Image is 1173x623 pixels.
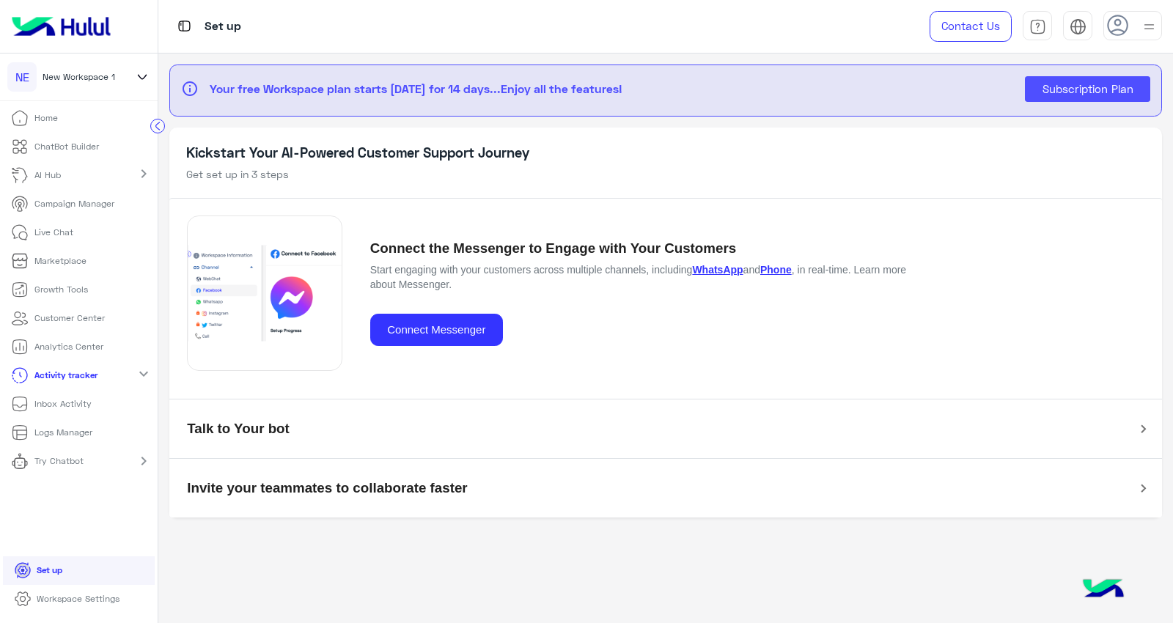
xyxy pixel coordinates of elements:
span: New Workspace 1 [43,70,115,84]
p: Set up [205,17,241,37]
h5: Connect the Messenger to Engage with Your Customers [370,240,907,257]
a: Set up [3,556,74,585]
button: Connect Messenger [370,314,503,347]
a: Contact Us [930,11,1012,42]
p: Workspace Settings [37,592,119,605]
p: Logs Manager [34,426,92,439]
img: hulul-logo.png [1078,564,1129,616]
button: Subscription Plan [1025,76,1150,103]
img: Logo [6,11,117,42]
p: Inbox Activity [34,397,92,410]
p: Growth Tools [34,283,88,296]
p: Customer Center [34,311,105,325]
mat-icon: chevron_right [135,452,152,470]
img: tab [1029,18,1046,35]
span: Subscription Plan [1043,82,1133,95]
img: profile [1140,18,1158,36]
h5: Talk to Your bot [187,421,290,438]
a: tab [1023,11,1052,42]
div: NE [7,62,37,92]
p: Marketplace [34,254,87,268]
p: Your free Workspace plan starts [DATE] for 14 days...Enjoy all the features! [210,80,1014,97]
mat-icon: chevron_right [135,165,152,183]
mat-expansion-panel-header: Invite your teammates to collaborate faster [169,459,1162,517]
p: Try Chatbot [34,454,84,468]
a: WhatsApp [692,264,743,276]
p: Start engaging with your customers across multiple channels, including and , in real-time. Learn ... [370,262,907,292]
span: Get set up in 3 steps [186,168,289,180]
p: Activity tracker [34,369,98,382]
h5: Invite your teammates to collaborate faster [187,480,467,497]
mat-expansion-panel-header: Talk to Your bot [169,399,1162,458]
a: Phone [760,264,792,276]
h5: Kickstart Your AI-Powered Customer Support Journey [186,144,1146,161]
p: Home [34,111,58,125]
span: info [181,80,199,97]
p: ChatBot Builder [34,140,99,153]
img: tab [175,17,194,35]
img: tab [1070,18,1086,35]
mat-icon: expand_more [135,365,152,383]
p: Live Chat [34,226,73,239]
p: Analytics Center [34,340,103,353]
p: Campaign Manager [34,197,114,210]
a: Workspace Settings [3,585,131,613]
p: AI Hub [34,169,61,182]
p: Set up [37,564,62,577]
img: Accordion Section Image [187,215,342,371]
